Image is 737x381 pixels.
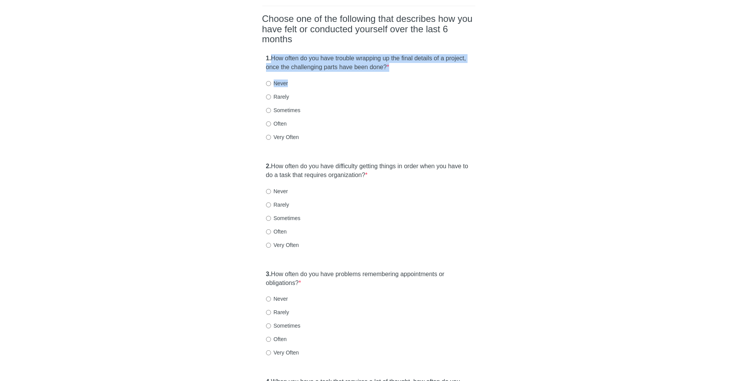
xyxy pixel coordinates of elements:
label: Often [266,120,287,128]
input: Very Often [266,350,271,355]
input: Rarely [266,202,271,207]
label: Never [266,295,288,303]
input: Sometimes [266,323,271,328]
strong: 2. [266,163,271,169]
label: Sometimes [266,214,301,222]
input: Never [266,297,271,301]
label: Often [266,228,287,235]
label: How often do you have difficulty getting things in order when you have to do a task that requires... [266,162,471,180]
label: Very Often [266,349,299,356]
label: How often do you have trouble wrapping up the final details of a project, once the challenging pa... [266,54,471,72]
strong: 1. [266,55,271,61]
input: Never [266,189,271,194]
label: Sometimes [266,322,301,330]
label: Rarely [266,201,289,209]
label: How often do you have problems remembering appointments or obligations? [266,270,471,288]
label: Rarely [266,308,289,316]
input: Often [266,229,271,234]
input: Never [266,81,271,86]
h2: Choose one of the following that describes how you have felt or conducted yourself over the last ... [262,14,475,44]
label: Sometimes [266,106,301,114]
input: Sometimes [266,108,271,113]
label: Rarely [266,93,289,101]
input: Very Often [266,243,271,248]
label: Often [266,335,287,343]
input: Very Often [266,135,271,140]
label: Very Often [266,133,299,141]
strong: 3. [266,271,271,277]
input: Sometimes [266,216,271,221]
input: Often [266,337,271,342]
input: Often [266,121,271,126]
label: Never [266,187,288,195]
input: Rarely [266,310,271,315]
label: Very Often [266,241,299,249]
label: Never [266,80,288,87]
input: Rarely [266,94,271,99]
